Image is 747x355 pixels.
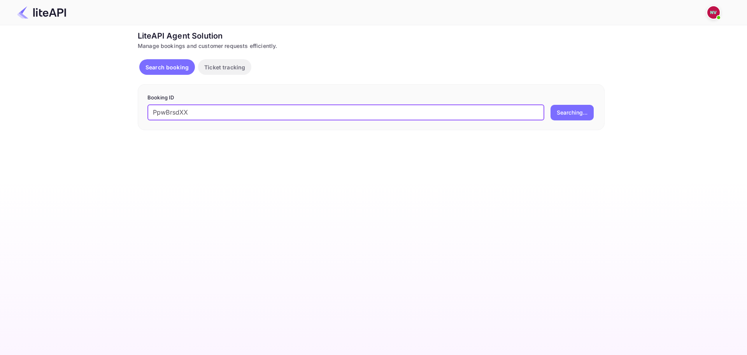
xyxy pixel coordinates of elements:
p: Booking ID [147,94,595,102]
button: Searching... [551,105,594,120]
img: Nicholas Valbusa [707,6,720,19]
input: Enter Booking ID (e.g., 63782194) [147,105,544,120]
div: Manage bookings and customer requests efficiently. [138,42,605,50]
img: LiteAPI Logo [17,6,66,19]
div: LiteAPI Agent Solution [138,30,605,42]
p: Ticket tracking [204,63,245,71]
p: Search booking [146,63,189,71]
